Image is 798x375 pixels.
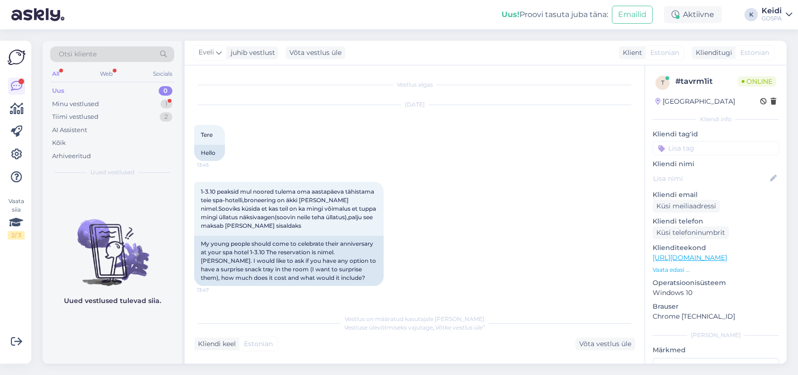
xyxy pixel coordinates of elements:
[653,159,779,169] p: Kliendi nimi
[653,312,779,321] p: Chrome [TECHNICAL_ID]
[161,99,172,109] div: 1
[762,15,782,22] div: GOSPA
[198,47,214,58] span: Eveli
[201,131,213,138] span: Tere
[653,278,779,288] p: Operatsioonisüsteem
[653,200,720,213] div: Küsi meiliaadressi
[762,7,792,22] a: KeidiGOSPA
[612,6,653,24] button: Emailid
[653,216,779,226] p: Kliendi telefon
[655,97,735,107] div: [GEOGRAPHIC_DATA]
[227,48,275,58] div: juhib vestlust
[738,76,776,87] span: Online
[52,125,87,135] div: AI Assistent
[194,145,225,161] div: Hello
[90,168,134,177] span: Uued vestlused
[661,79,664,86] span: t
[344,324,485,331] span: Vestluse ülevõtmiseks vajutage
[740,48,769,58] span: Estonian
[52,86,64,96] div: Uus
[159,86,172,96] div: 0
[653,141,779,155] input: Lisa tag
[762,7,782,15] div: Keidi
[692,48,732,58] div: Klienditugi
[664,6,722,23] div: Aktiivne
[675,76,738,87] div: # tavrm1it
[52,99,99,109] div: Minu vestlused
[43,202,182,287] img: No chats
[653,302,779,312] p: Brauser
[619,48,642,58] div: Klient
[194,80,635,89] div: Vestlus algas
[653,288,779,298] p: Windows 10
[286,46,345,59] div: Võta vestlus üle
[194,339,236,349] div: Kliendi keel
[653,266,779,274] p: Vaata edasi ...
[151,68,174,80] div: Socials
[653,331,779,339] div: [PERSON_NAME]
[50,68,61,80] div: All
[433,324,485,331] i: „Võtke vestlus üle”
[597,299,632,306] span: Eveli
[653,253,727,262] a: [URL][DOMAIN_NAME]
[502,10,520,19] b: Uus!
[59,49,97,59] span: Otsi kliente
[653,129,779,139] p: Kliendi tag'id
[345,315,484,322] span: Vestlus on määratud kasutajale [PERSON_NAME]
[653,226,729,239] div: Küsi telefoninumbrit
[160,112,172,122] div: 2
[653,243,779,253] p: Klienditeekond
[194,100,635,109] div: [DATE]
[194,236,384,286] div: My young people should come to celebrate their anniversary at your spa hotel 1-3.10 The reservati...
[197,161,233,169] span: 13:45
[244,339,273,349] span: Estonian
[52,152,91,161] div: Arhiveeritud
[52,112,99,122] div: Tiimi vestlused
[650,48,679,58] span: Estonian
[653,115,779,124] div: Kliendi info
[52,138,66,148] div: Kõik
[502,9,608,20] div: Proovi tasuta juba täna:
[8,197,25,240] div: Vaata siia
[653,173,768,184] input: Lisa nimi
[98,68,115,80] div: Web
[744,8,758,21] div: K
[653,190,779,200] p: Kliendi email
[653,345,779,355] p: Märkmed
[197,286,233,294] span: 13:47
[575,338,635,350] div: Võta vestlus üle
[8,231,25,240] div: 2 / 3
[64,296,161,306] p: Uued vestlused tulevad siia.
[8,48,26,66] img: Askly Logo
[201,188,377,229] span: 1-3.10 peaksid mul noored tulema oma aastapäeva tähistama teie spa-hotelli,broneering on äkki [PE...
